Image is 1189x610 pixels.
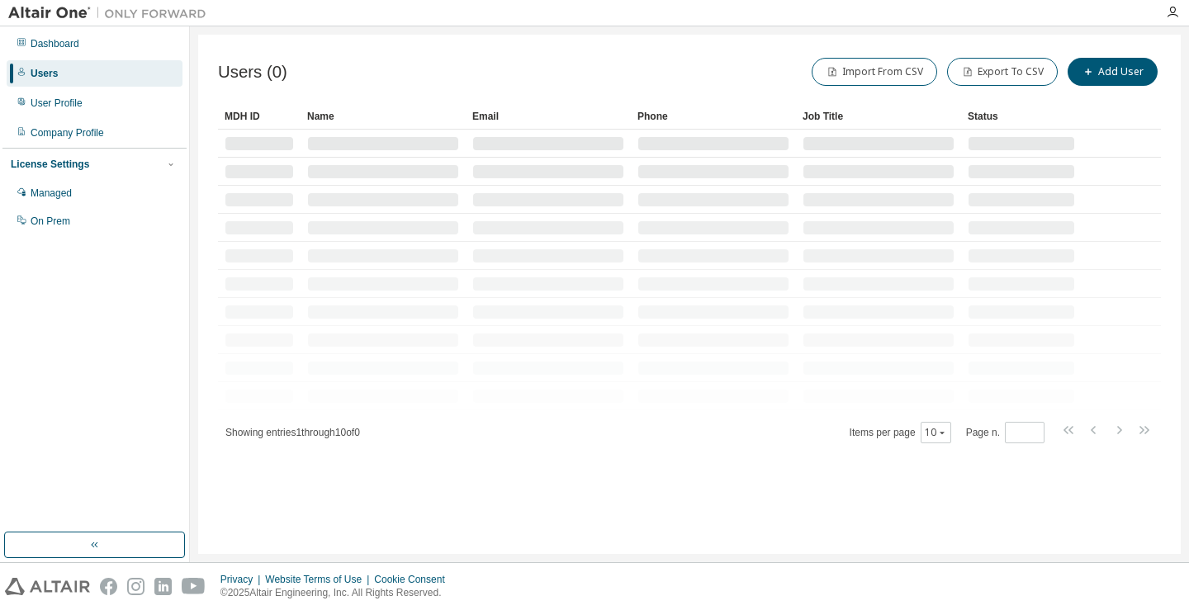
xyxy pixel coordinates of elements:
div: Status [968,103,1075,130]
div: Job Title [803,103,955,130]
div: Users [31,67,58,80]
div: On Prem [31,215,70,228]
div: Dashboard [31,37,79,50]
span: Page n. [966,422,1045,443]
div: Privacy [220,573,265,586]
div: Website Terms of Use [265,573,374,586]
div: MDH ID [225,103,294,130]
div: Name [307,103,459,130]
div: License Settings [11,158,89,171]
div: User Profile [31,97,83,110]
div: Cookie Consent [374,573,454,586]
img: youtube.svg [182,578,206,595]
button: 10 [925,426,947,439]
div: Managed [31,187,72,200]
img: linkedin.svg [154,578,172,595]
img: Altair One [8,5,215,21]
img: facebook.svg [100,578,117,595]
span: Items per page [850,422,951,443]
span: Showing entries 1 through 10 of 0 [225,427,360,438]
div: Phone [637,103,789,130]
p: © 2025 Altair Engineering, Inc. All Rights Reserved. [220,586,455,600]
div: Email [472,103,624,130]
span: Users (0) [218,63,287,82]
button: Import From CSV [812,58,937,86]
img: instagram.svg [127,578,144,595]
img: altair_logo.svg [5,578,90,595]
button: Add User [1068,58,1158,86]
button: Export To CSV [947,58,1058,86]
div: Company Profile [31,126,104,139]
